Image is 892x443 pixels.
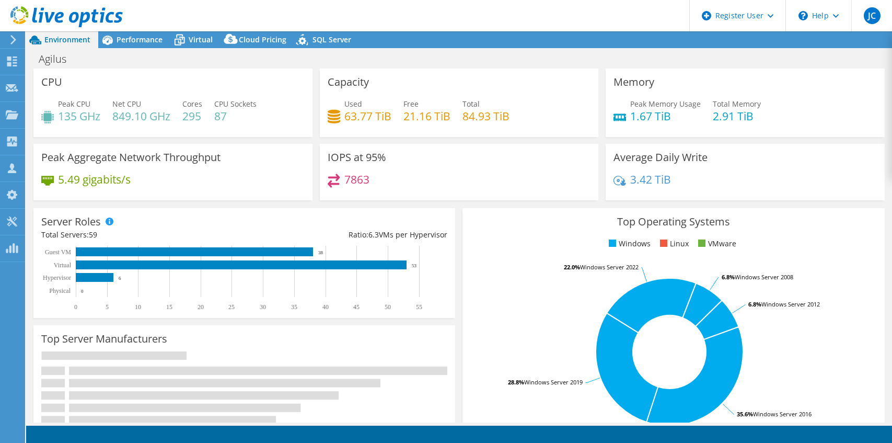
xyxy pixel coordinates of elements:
[260,303,266,311] text: 30
[613,76,654,88] h3: Memory
[318,250,323,255] text: 38
[112,110,170,122] h4: 849.10 GHz
[630,174,671,185] h4: 3.42 TiB
[385,303,391,311] text: 50
[344,110,391,122] h4: 63.77 TiB
[580,263,639,271] tspan: Windows Server 2022
[696,238,736,249] li: VMware
[41,229,245,241] div: Total Servers:
[119,276,121,281] text: 6
[328,76,369,88] h3: Capacity
[748,300,761,308] tspan: 6.8%
[214,99,257,109] span: CPU Sockets
[49,287,71,294] text: Physical
[761,300,820,308] tspan: Windows Server 2012
[722,273,735,281] tspan: 6.8%
[524,378,583,386] tspan: Windows Server 2019
[322,303,329,311] text: 40
[470,216,876,228] h3: Top Operating Systems
[713,99,761,109] span: Total Memory
[291,303,297,311] text: 35
[245,229,448,241] div: Ratio: VMs per Hypervisor
[182,99,202,109] span: Cores
[403,110,450,122] h4: 21.16 TiB
[45,248,71,256] text: Guest VM
[58,99,90,109] span: Peak CPU
[403,99,419,109] span: Free
[412,263,417,268] text: 53
[353,303,360,311] text: 45
[735,273,793,281] tspan: Windows Server 2008
[81,289,84,294] text: 0
[135,303,141,311] text: 10
[344,99,362,109] span: Used
[508,378,524,386] tspan: 28.8%
[798,11,808,20] svg: \n
[182,110,202,122] h4: 295
[713,110,761,122] h4: 2.91 TiB
[43,274,71,281] text: Hypervisor
[58,110,100,122] h4: 135 GHz
[344,174,369,185] h4: 7863
[462,99,480,109] span: Total
[166,303,172,311] text: 15
[328,152,386,163] h3: IOPS at 95%
[54,262,72,269] text: Virtual
[89,230,97,240] span: 59
[34,53,83,65] h1: Agilus
[74,303,77,311] text: 0
[41,76,62,88] h3: CPU
[312,35,351,44] span: SQL Server
[864,7,881,24] span: JC
[214,110,257,122] h4: 87
[753,410,812,418] tspan: Windows Server 2016
[606,238,651,249] li: Windows
[613,152,708,163] h3: Average Daily Write
[189,35,213,44] span: Virtual
[58,174,131,185] h4: 5.49 gigabits/s
[630,99,701,109] span: Peak Memory Usage
[564,263,580,271] tspan: 22.0%
[41,152,221,163] h3: Peak Aggregate Network Throughput
[368,230,379,240] span: 6.3
[657,238,689,249] li: Linux
[112,99,141,109] span: Net CPU
[630,110,701,122] h4: 1.67 TiB
[198,303,204,311] text: 20
[239,35,286,44] span: Cloud Pricing
[416,303,422,311] text: 55
[228,303,235,311] text: 25
[117,35,163,44] span: Performance
[106,303,109,311] text: 5
[737,410,753,418] tspan: 35.6%
[462,110,509,122] h4: 84.93 TiB
[41,333,167,345] h3: Top Server Manufacturers
[44,35,90,44] span: Environment
[41,216,101,228] h3: Server Roles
